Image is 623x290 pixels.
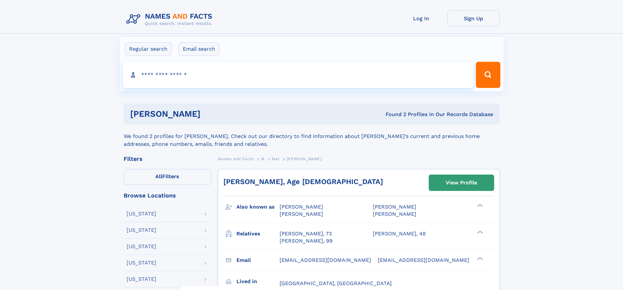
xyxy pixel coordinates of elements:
[236,201,280,213] h3: Also known as
[280,230,332,237] a: [PERSON_NAME], 73
[127,244,156,249] div: [US_STATE]
[373,204,416,210] span: [PERSON_NAME]
[280,280,392,286] span: [GEOGRAPHIC_DATA], [GEOGRAPHIC_DATA]
[447,10,500,26] a: Sign Up
[280,237,333,245] a: [PERSON_NAME], 99
[236,276,280,287] h3: Lived in
[179,42,219,56] label: Email search
[429,175,494,191] a: View Profile
[124,10,218,28] img: Logo Names and Facts
[261,155,265,163] a: M
[124,193,211,198] div: Browse Locations
[218,155,254,163] a: Names and Facts
[395,10,447,26] a: Log In
[280,211,323,217] span: [PERSON_NAME]
[127,211,156,216] div: [US_STATE]
[155,173,162,179] span: All
[127,260,156,265] div: [US_STATE]
[280,257,371,263] span: [EMAIL_ADDRESS][DOMAIN_NAME]
[124,156,211,162] div: Filters
[261,157,265,161] span: M
[476,230,483,234] div: ❯
[373,230,426,237] a: [PERSON_NAME], 48
[272,155,279,163] a: Mal
[476,256,483,261] div: ❯
[130,110,293,118] h1: [PERSON_NAME]
[124,169,211,185] label: Filters
[378,257,469,263] span: [EMAIL_ADDRESS][DOMAIN_NAME]
[293,111,493,118] div: Found 2 Profiles In Our Records Database
[373,211,416,217] span: [PERSON_NAME]
[223,178,383,186] a: [PERSON_NAME], Age [DEMOGRAPHIC_DATA]
[476,62,500,88] button: Search Button
[127,228,156,233] div: [US_STATE]
[287,157,322,161] span: [PERSON_NAME]
[127,277,156,282] div: [US_STATE]
[446,175,477,190] div: View Profile
[236,228,280,239] h3: Relatives
[123,62,473,88] input: search input
[125,42,172,56] label: Regular search
[280,204,323,210] span: [PERSON_NAME]
[272,157,279,161] span: Mal
[476,203,483,208] div: ❯
[124,125,500,148] div: We found 2 profiles for [PERSON_NAME]. Check out our directory to find information about [PERSON_...
[236,255,280,266] h3: Email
